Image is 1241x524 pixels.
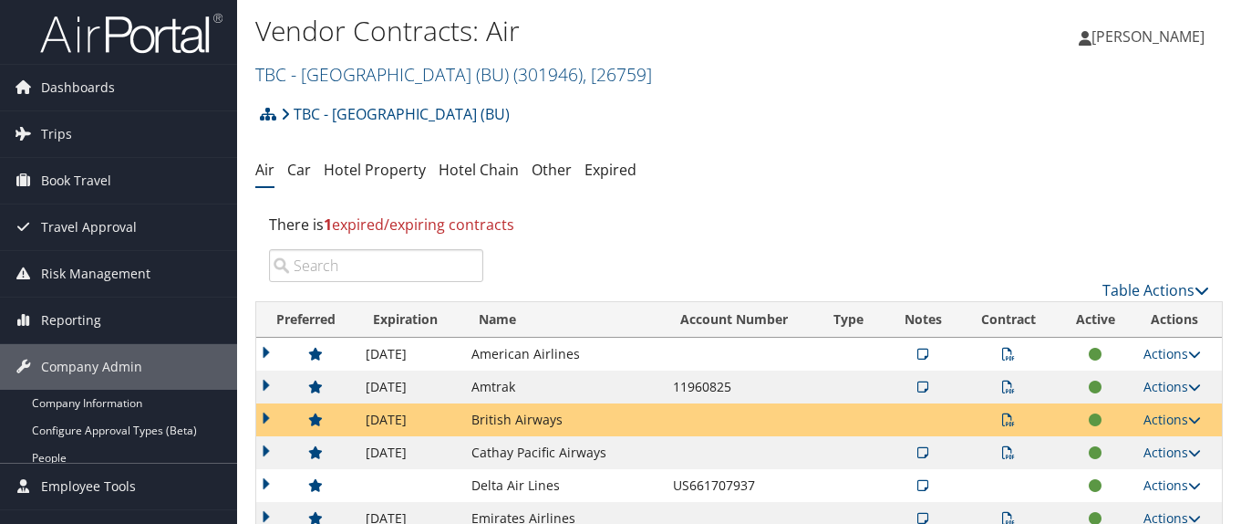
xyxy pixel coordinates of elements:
span: Travel Approval [41,204,137,250]
a: Hotel Property [324,160,426,180]
a: Actions [1143,411,1201,428]
th: Notes: activate to sort column ascending [885,302,962,338]
th: Name: activate to sort column ascending [462,302,665,338]
span: Trips [41,111,72,157]
a: Hotel Chain [439,160,519,180]
a: Expired [584,160,636,180]
td: [DATE] [357,403,462,436]
td: Cathay Pacific Airways [462,436,665,469]
a: TBC - [GEOGRAPHIC_DATA] (BU) [255,62,652,87]
span: Reporting [41,298,101,343]
h1: Vendor Contracts: Air [255,12,900,50]
a: TBC - [GEOGRAPHIC_DATA] (BU) [281,96,510,132]
span: Dashboards [41,65,115,110]
td: Amtrak [462,371,665,403]
a: Actions [1143,378,1201,395]
span: Book Travel [41,158,111,204]
div: There is [255,200,1223,249]
a: Air [255,160,274,180]
strong: 1 [324,215,332,235]
span: Company Admin [41,344,142,390]
img: airportal-logo.png [40,12,222,55]
a: Actions [1143,444,1201,461]
span: expired/expiring contracts [324,215,514,235]
td: British Airways [462,403,665,436]
th: Expiration: activate to sort column ascending [357,302,462,338]
th: Account Number: activate to sort column ascending [664,302,816,338]
span: Employee Tools [41,464,136,509]
th: Actions [1134,302,1222,338]
span: ( 301946 ) [513,62,583,87]
a: Other [532,160,572,180]
th: Active: activate to sort column ascending [1057,302,1135,338]
input: Search [269,249,483,282]
td: American Airlines [462,338,665,371]
td: US661707937 [664,469,816,502]
a: Actions [1143,345,1201,362]
span: , [ 26759 ] [583,62,652,87]
a: Table Actions [1102,280,1209,300]
span: [PERSON_NAME] [1091,26,1205,47]
a: Actions [1143,477,1201,494]
a: Car [287,160,311,180]
td: [DATE] [357,338,462,371]
td: 11960825 [664,371,816,403]
a: [PERSON_NAME] [1079,9,1223,64]
td: [DATE] [357,371,462,403]
th: Type: activate to sort column ascending [817,302,885,338]
td: Delta Air Lines [462,469,665,502]
span: Risk Management [41,251,150,297]
th: Contract: activate to sort column ascending [961,302,1056,338]
td: [DATE] [357,436,462,469]
th: Preferred: activate to sort column ascending [256,302,357,338]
